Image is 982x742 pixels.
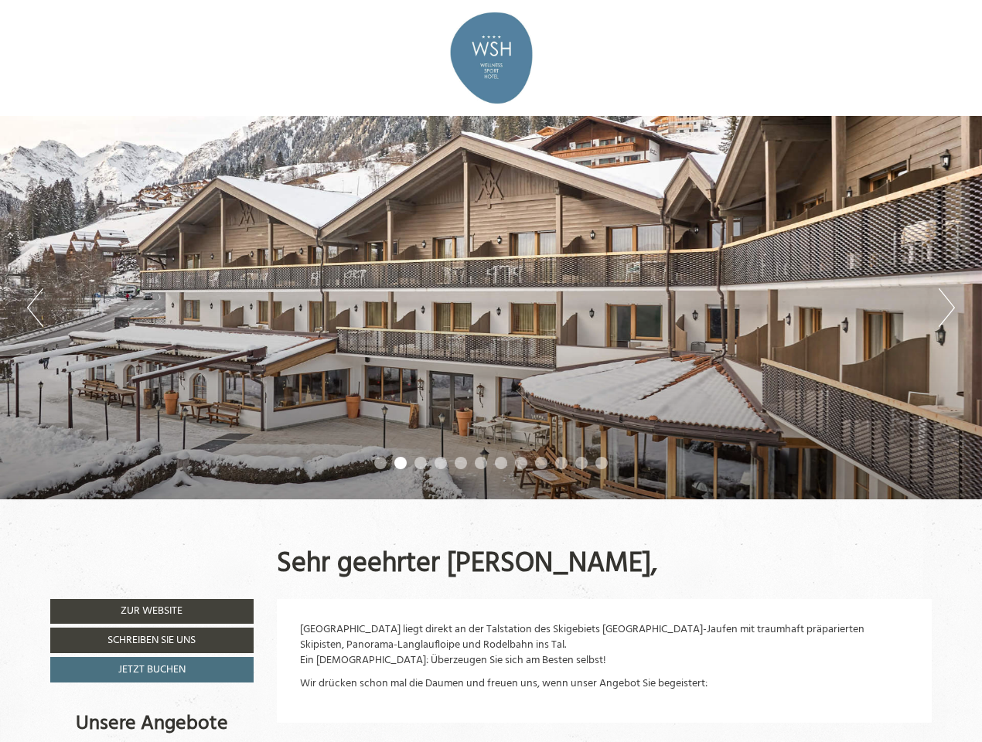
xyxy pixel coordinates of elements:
[300,676,909,692] p: Wir drücken schon mal die Daumen und freuen uns, wenn unser Angebot Sie begeistert:
[50,628,254,653] a: Schreiben Sie uns
[50,599,254,624] a: Zur Website
[277,550,657,580] h1: Sehr geehrter [PERSON_NAME],
[300,622,909,669] p: [GEOGRAPHIC_DATA] liegt direkt an der Talstation des Skigebiets [GEOGRAPHIC_DATA]-Jaufen mit trau...
[50,657,254,682] a: Jetzt buchen
[939,288,955,327] button: Next
[50,710,254,738] div: Unsere Angebote
[27,288,43,327] button: Previous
